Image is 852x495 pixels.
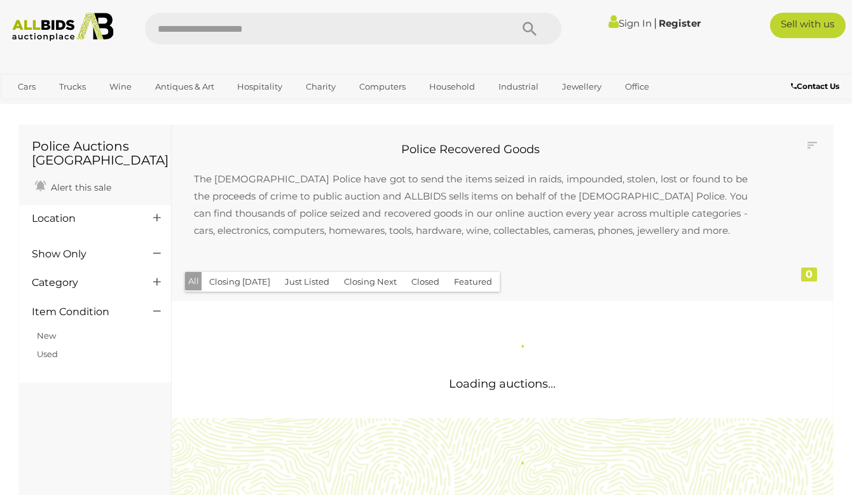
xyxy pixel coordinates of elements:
[336,272,404,292] button: Closing Next
[770,13,846,38] a: Sell with us
[181,158,760,252] p: The [DEMOGRAPHIC_DATA] Police have got to send the items seized in raids, impounded, stolen, lost...
[446,272,500,292] button: Featured
[32,139,158,167] h1: Police Auctions [GEOGRAPHIC_DATA]
[32,213,134,224] h4: Location
[6,13,120,41] img: Allbids.com.au
[10,97,52,118] a: Sports
[654,16,657,30] span: |
[801,268,817,281] div: 0
[554,76,610,97] a: Jewellery
[791,79,842,93] a: Contact Us
[32,248,134,260] h4: Show Only
[490,76,547,97] a: Industrial
[147,76,223,97] a: Antiques & Art
[48,182,111,193] span: Alert this sale
[608,17,652,29] a: Sign In
[659,17,701,29] a: Register
[421,76,483,97] a: Household
[101,76,140,97] a: Wine
[229,76,291,97] a: Hospitality
[202,272,278,292] button: Closing [DATE]
[791,81,839,91] b: Contact Us
[298,76,344,97] a: Charity
[37,349,58,359] a: Used
[498,13,561,44] button: Search
[37,330,56,341] a: New
[449,377,556,391] span: Loading auctions...
[10,76,44,97] a: Cars
[617,76,657,97] a: Office
[32,306,134,318] h4: Item Condition
[277,272,337,292] button: Just Listed
[404,272,447,292] button: Closed
[351,76,414,97] a: Computers
[181,144,760,156] h2: Police Recovered Goods
[59,97,166,118] a: [GEOGRAPHIC_DATA]
[32,277,134,288] h4: Category
[185,272,202,290] button: All
[51,76,94,97] a: Trucks
[32,177,114,196] a: Alert this sale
